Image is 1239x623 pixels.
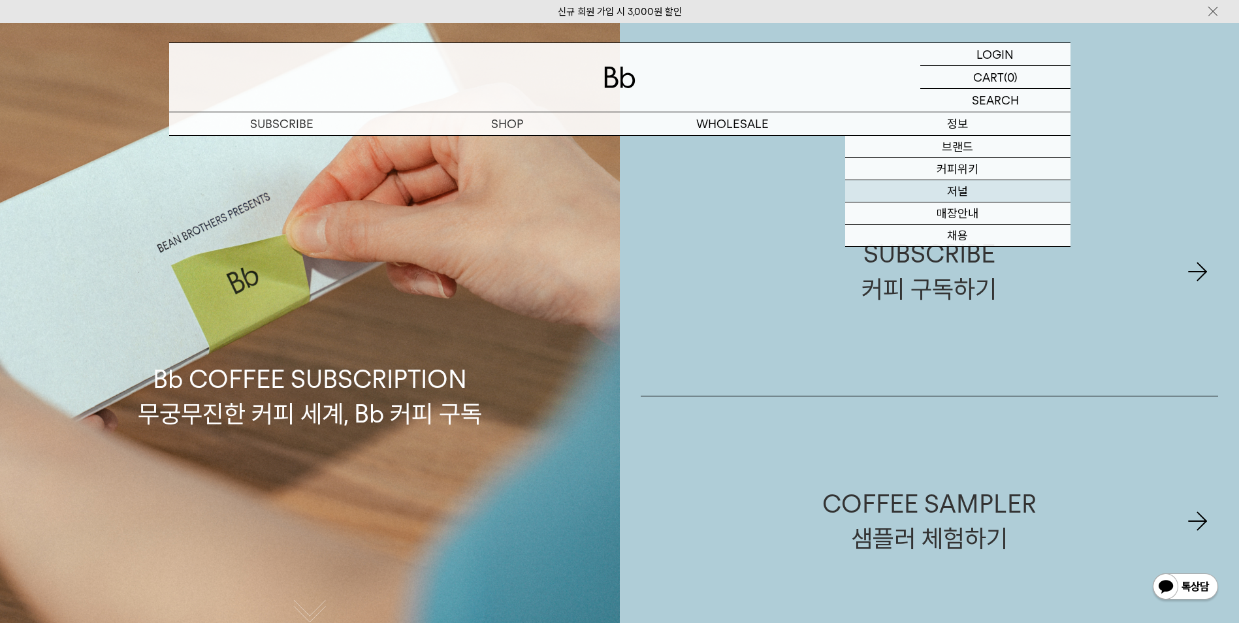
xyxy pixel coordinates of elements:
[845,112,1070,135] p: 정보
[845,225,1070,247] a: 채용
[822,487,1037,556] div: COFFEE SAMPLER 샘플러 체험하기
[138,238,482,431] p: Bb COFFEE SUBSCRIPTION 무궁무진한 커피 세계, Bb 커피 구독
[845,158,1070,180] a: 커피위키
[845,202,1070,225] a: 매장안내
[1151,572,1219,603] img: 카카오톡 채널 1:1 채팅 버튼
[394,112,620,135] a: SHOP
[861,236,997,306] div: SUBSCRIBE 커피 구독하기
[641,147,1219,396] a: SUBSCRIBE커피 구독하기
[920,43,1070,66] a: LOGIN
[604,67,636,88] img: 로고
[845,136,1070,158] a: 브랜드
[973,66,1004,88] p: CART
[845,180,1070,202] a: 저널
[558,6,682,18] a: 신규 회원 가입 시 3,000원 할인
[1004,66,1018,88] p: (0)
[920,66,1070,89] a: CART (0)
[169,112,394,135] a: SUBSCRIBE
[972,89,1019,112] p: SEARCH
[976,43,1014,65] p: LOGIN
[620,112,845,135] p: WHOLESALE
